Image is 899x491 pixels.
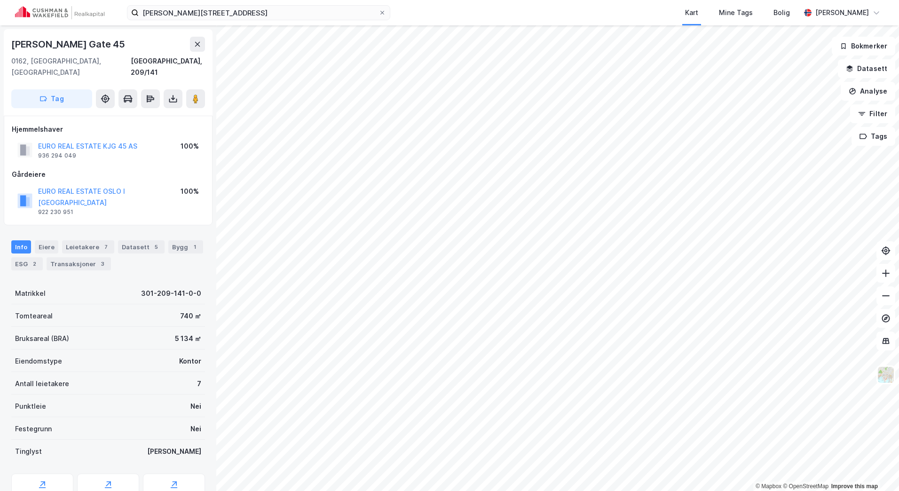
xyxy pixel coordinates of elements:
div: Tomteareal [15,310,53,322]
div: Bolig [773,7,790,18]
div: 5 134 ㎡ [175,333,201,344]
div: 7 [197,378,201,389]
div: Tinglyst [15,446,42,457]
div: 301-209-141-0-0 [141,288,201,299]
button: Tag [11,89,92,108]
div: 740 ㎡ [180,310,201,322]
div: Eiere [35,240,58,253]
a: Mapbox [756,483,781,490]
div: Mine Tags [719,7,753,18]
div: 7 [101,242,110,252]
div: 3 [98,259,107,269]
div: Transaksjoner [47,257,111,270]
div: Nei [190,401,201,412]
div: Kart [685,7,698,18]
div: Datasett [118,240,165,253]
div: [PERSON_NAME] [147,446,201,457]
input: Søk på adresse, matrikkel, gårdeiere, leietakere eller personer [139,6,379,20]
div: Kontrollprogram for chat [852,446,899,491]
img: cushman-wakefield-realkapital-logo.202ea83816669bd177139c58696a8fa1.svg [15,6,104,19]
div: 936 294 049 [38,152,76,159]
div: Bruksareal (BRA) [15,333,69,344]
iframe: Chat Widget [852,446,899,491]
div: Festegrunn [15,423,52,435]
div: Leietakere [62,240,114,253]
div: 1 [190,242,199,252]
a: Improve this map [831,483,878,490]
div: 5 [151,242,161,252]
div: 922 230 951 [38,208,73,216]
button: Analyse [841,82,895,101]
button: Filter [850,104,895,123]
div: Eiendomstype [15,356,62,367]
div: Nei [190,423,201,435]
img: Z [877,366,895,384]
button: Bokmerker [832,37,895,55]
button: Datasett [838,59,895,78]
div: ESG [11,257,43,270]
a: OpenStreetMap [783,483,828,490]
div: Kontor [179,356,201,367]
div: [GEOGRAPHIC_DATA], 209/141 [131,55,205,78]
div: Info [11,240,31,253]
div: Antall leietakere [15,378,69,389]
div: Punktleie [15,401,46,412]
div: Bygg [168,240,203,253]
div: [PERSON_NAME] [815,7,869,18]
div: [PERSON_NAME] Gate 45 [11,37,127,52]
div: Gårdeiere [12,169,205,180]
button: Tags [852,127,895,146]
div: 100% [181,186,199,197]
div: 2 [30,259,39,269]
div: 0162, [GEOGRAPHIC_DATA], [GEOGRAPHIC_DATA] [11,55,131,78]
div: Matrikkel [15,288,46,299]
div: 100% [181,141,199,152]
div: Hjemmelshaver [12,124,205,135]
